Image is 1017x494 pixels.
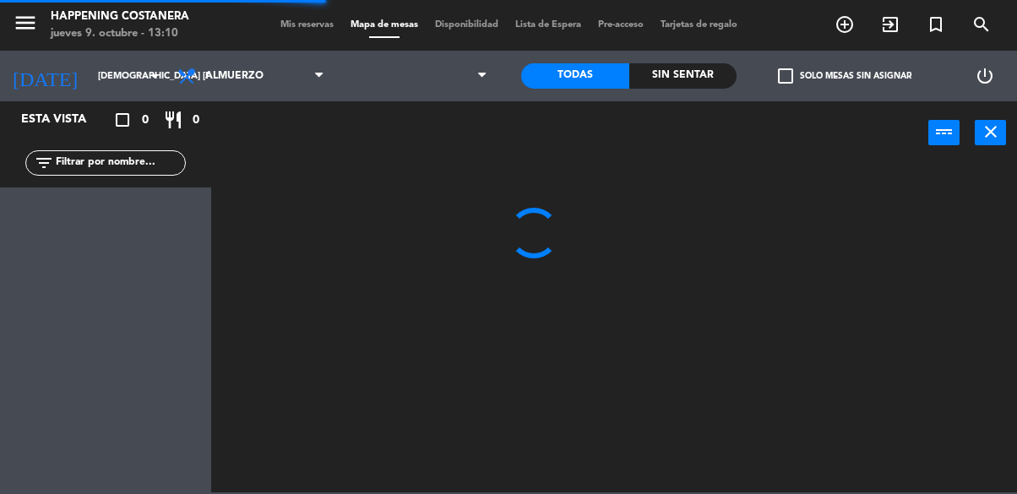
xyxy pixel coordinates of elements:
[142,111,149,130] span: 0
[971,14,992,35] i: search
[926,14,946,35] i: turned_in_not
[975,66,995,86] i: power_settings_new
[342,20,427,30] span: Mapa de mesas
[835,14,855,35] i: add_circle_outline
[144,66,165,86] i: arrow_drop_down
[507,20,590,30] span: Lista de Espera
[51,25,189,42] div: jueves 9. octubre - 13:10
[13,10,38,35] i: menu
[778,68,793,84] span: check_box_outline_blank
[205,70,264,82] span: Almuerzo
[163,110,183,130] i: restaurant
[427,20,507,30] span: Disponibilidad
[778,68,911,84] label: Solo mesas sin asignar
[629,63,737,89] div: Sin sentar
[652,20,746,30] span: Tarjetas de regalo
[934,122,954,142] i: power_input
[981,122,1001,142] i: close
[272,20,342,30] span: Mis reservas
[8,110,122,130] div: Esta vista
[13,10,38,41] button: menu
[51,8,189,25] div: Happening Costanera
[112,110,133,130] i: crop_square
[880,14,900,35] i: exit_to_app
[54,154,185,172] input: Filtrar por nombre...
[521,63,629,89] div: Todas
[975,120,1006,145] button: close
[928,120,960,145] button: power_input
[34,153,54,173] i: filter_list
[193,111,199,130] span: 0
[590,20,652,30] span: Pre-acceso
